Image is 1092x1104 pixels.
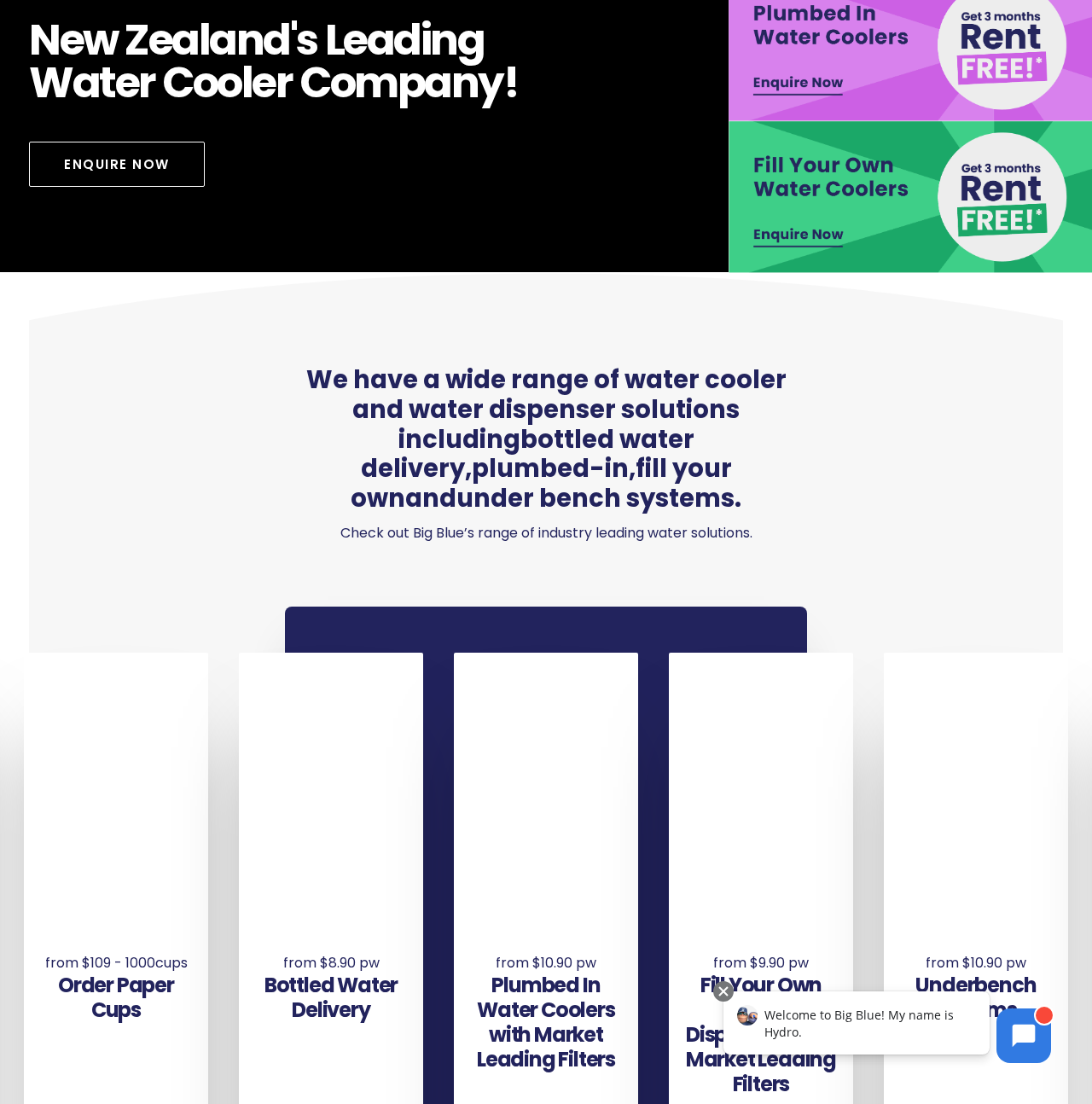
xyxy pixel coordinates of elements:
[393,19,421,61] span: d
[477,971,615,1072] a: Plumbed In Water Coolers with Market Leading Filters
[351,451,732,515] a: fill your own
[503,61,519,104] span: !
[138,61,155,104] span: r
[115,61,139,104] span: e
[60,19,84,61] span: e
[290,19,297,61] span: '
[979,991,1068,1080] iframe: Chatbot
[263,19,290,61] span: d
[354,61,398,104] span: m
[99,61,115,104] span: t
[299,61,330,104] span: C
[361,422,694,486] a: bottled water delivery
[29,142,205,187] a: Enquire Now
[398,61,425,104] span: p
[264,971,398,1024] a: Bottled Water Delivery
[686,971,836,1097] a: Fill Your Own Water Dispensers with Market Leading Filters
[472,451,629,485] a: plumbed-in
[457,19,485,61] span: g
[367,19,394,61] span: a
[199,19,210,61] span: l
[236,19,264,61] span: n
[29,19,60,61] span: N
[241,61,253,104] span: l
[83,19,118,61] span: w
[209,19,236,61] span: a
[430,19,457,61] span: n
[330,61,355,104] span: o
[421,19,431,61] span: i
[285,521,807,545] p: Check out Big Blue’s range of industry leading water solutions.
[217,61,241,104] span: o
[193,61,218,104] span: o
[915,971,1036,1024] a: Underbench systems
[706,978,1068,1080] iframe: Chatbot
[325,19,344,61] span: L
[424,61,451,104] span: a
[276,61,293,104] span: r
[171,19,199,61] span: a
[58,971,174,1024] a: Order Paper Cups
[125,19,148,61] span: Z
[296,19,317,61] span: s
[343,19,367,61] span: e
[285,365,807,514] span: We have a wide range of water cooler and water dispenser solutions including , , and .
[148,19,172,61] span: e
[456,481,735,515] a: under bench systems
[162,61,193,104] span: C
[29,61,73,104] span: W
[451,61,479,104] span: n
[252,61,276,104] span: e
[478,61,503,104] span: y
[73,61,100,104] span: a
